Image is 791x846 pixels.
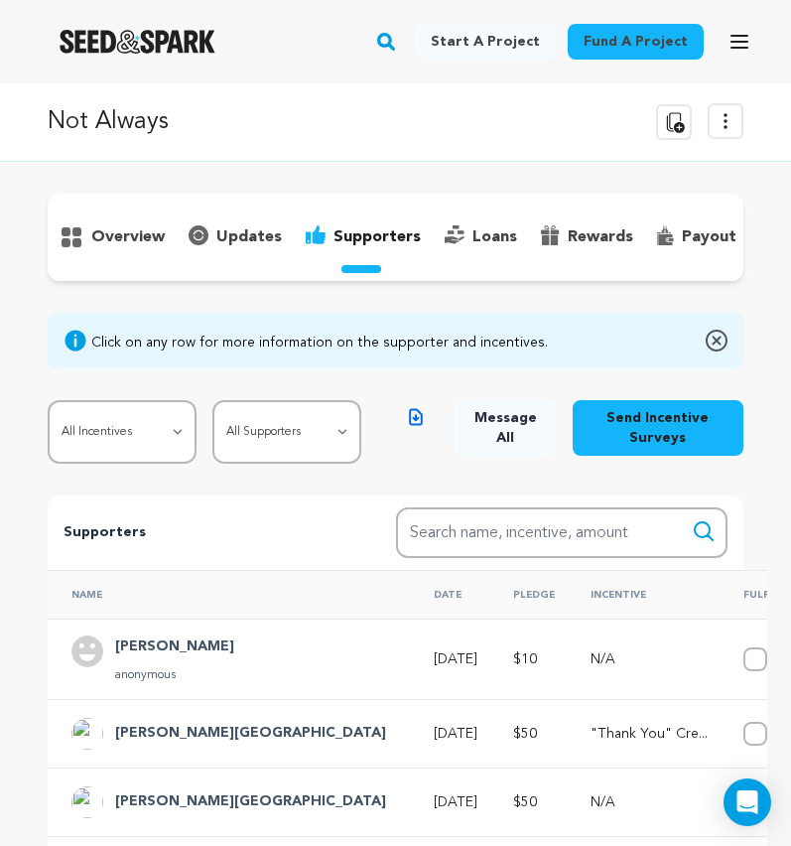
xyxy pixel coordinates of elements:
th: Date [410,570,489,619]
th: Incentive [567,570,720,619]
p: N/A [591,649,708,669]
button: Message All [455,400,557,456]
a: Seed&Spark Homepage [60,30,215,54]
button: payout [645,221,748,253]
button: updates [177,221,294,253]
th: Pledge [489,570,567,619]
img: close-o.svg [706,329,727,352]
span: $10 [513,652,537,666]
h4: Rhubi Henderson [115,635,234,659]
img: user.png [71,635,103,667]
input: Search name, incentive, amount [396,507,728,558]
img: ACg8ocJMwyb0ZYepw7oR9KncYKqriavQQkgQAQ6Hep8DKLf84lDIdkOsdQ=s96-c [71,786,103,818]
button: loans [433,221,529,253]
p: anonymous [115,667,234,683]
p: updates [216,225,282,249]
p: rewards [568,225,633,249]
th: Name [48,570,410,619]
p: loans [472,225,517,249]
p: N/A [591,792,708,812]
div: Click on any row for more information on the supporter and incentives. [91,333,548,352]
h4: Morbley Paris [115,722,386,746]
p: [DATE] [434,724,477,744]
p: [DATE] [434,792,477,812]
a: Start a project [415,24,556,60]
h4: Morbley Paris [115,790,386,814]
a: Fund a project [568,24,704,60]
p: payout [682,225,736,249]
span: $50 [513,795,537,809]
img: Seed&Spark Logo Dark Mode [60,30,215,54]
p: supporters [333,225,421,249]
p: Supporters [64,521,332,545]
p: [DATE] [434,649,477,669]
button: rewards [529,221,645,253]
p: Not Always [48,104,169,140]
span: Message All [470,408,541,448]
p: overview [91,225,165,249]
button: overview [48,221,177,253]
button: supporters [294,221,433,253]
img: ACg8ocJMwyb0ZYepw7oR9KncYKqriavQQkgQAQ6Hep8DKLf84lDIdkOsdQ=s96-c [71,718,103,750]
p: "Thank You" Credits [591,724,708,744]
span: $50 [513,727,537,741]
div: Open Intercom Messenger [724,778,771,826]
button: Send Incentive Surveys [573,400,744,456]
